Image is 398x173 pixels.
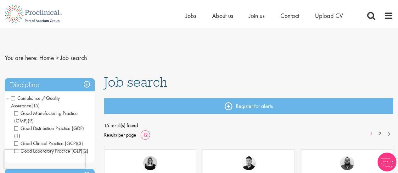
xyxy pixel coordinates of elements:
[14,148,82,154] span: Good Laboratory Practice (GLP)
[104,130,136,140] span: Results per page
[4,150,85,169] iframe: reCAPTCHA
[14,140,83,147] span: Good Clinical Practice (GCP)
[104,73,167,90] span: Job search
[14,125,84,139] span: Good Distribution Practice (GDP)
[11,95,60,109] span: Compliance / Quality Assurance
[56,54,59,62] span: >
[14,110,78,124] span: Good Manufacturing Practice (GMP)
[375,130,384,138] a: 2
[14,140,77,147] span: Good Clinical Practice (GCP)
[82,148,88,154] span: (2)
[212,12,233,20] a: About us
[315,12,343,20] a: Upload CV
[104,121,393,130] span: 15 result(s) found
[60,54,87,62] span: Job search
[242,156,256,170] img: Anderson Maldonado
[39,54,54,62] a: breadcrumb link
[5,54,38,62] span: You are here:
[14,125,84,132] span: Good Distribution Practice (GDP)
[77,140,83,147] span: (3)
[143,156,157,170] img: Molly Colclough
[249,12,265,20] a: Join us
[104,98,393,114] a: Register for alerts
[141,132,150,138] a: 12
[367,130,376,138] a: 1
[14,148,88,154] span: Good Laboratory Practice (GLP)
[7,93,9,103] span: -
[28,117,34,124] span: (9)
[5,78,95,92] h3: Discipline
[340,156,354,170] img: Ashley Bennett
[280,12,299,20] a: Contact
[378,153,396,171] img: Chatbot
[14,132,20,139] span: (1)
[186,12,196,20] a: Jobs
[31,102,40,109] span: (15)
